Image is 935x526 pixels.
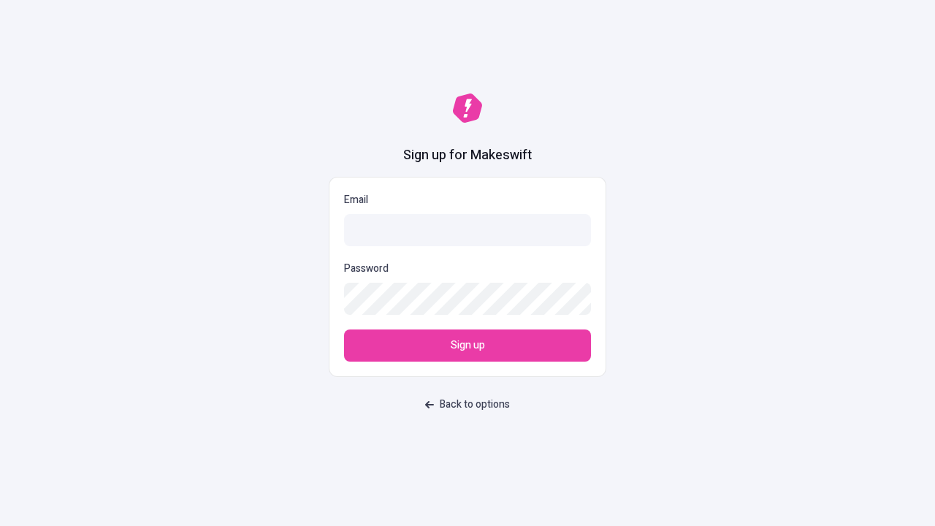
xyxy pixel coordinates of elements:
p: Password [344,261,389,277]
button: Sign up [344,329,591,362]
h1: Sign up for Makeswift [403,146,532,165]
p: Email [344,192,591,208]
span: Back to options [440,397,510,413]
input: Email [344,214,591,246]
button: Back to options [416,392,519,418]
span: Sign up [451,338,485,354]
